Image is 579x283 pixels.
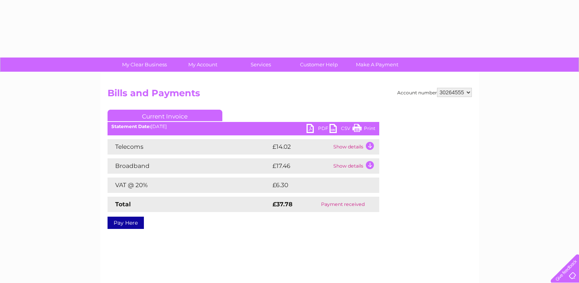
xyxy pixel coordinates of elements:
td: Payment received [307,197,379,212]
td: Telecoms [108,139,271,155]
b: Statement Date: [111,123,151,129]
a: PDF [307,124,329,135]
a: My Clear Business [113,58,176,72]
h2: Bills and Payments [108,88,472,102]
a: My Account [171,58,234,72]
a: Print [352,124,375,135]
td: Show details [331,158,379,174]
a: CSV [329,124,352,135]
div: Account number [397,88,472,97]
a: Customer Help [287,58,351,72]
td: Show details [331,139,379,155]
td: £14.02 [271,139,331,155]
td: £6.30 [271,178,361,193]
td: Broadband [108,158,271,174]
td: VAT @ 20% [108,178,271,193]
strong: £37.78 [272,201,292,208]
a: Make A Payment [346,58,409,72]
td: £17.46 [271,158,331,174]
a: Services [229,58,292,72]
div: [DATE] [108,124,379,129]
a: Current Invoice [108,110,222,121]
a: Pay Here [108,217,144,229]
strong: Total [115,201,131,208]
